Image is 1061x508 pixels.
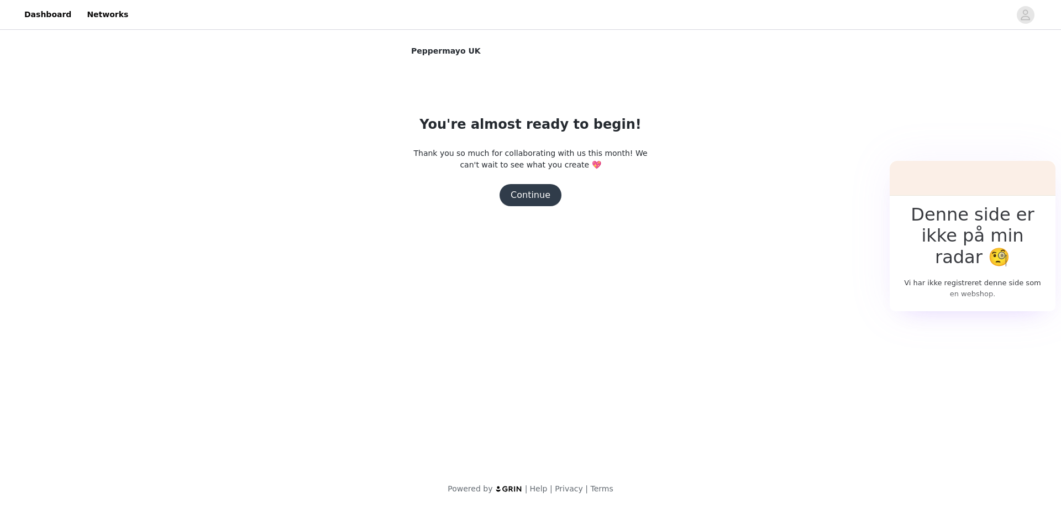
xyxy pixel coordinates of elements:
[1020,6,1031,24] div: avatar
[495,485,523,493] img: logo
[555,484,583,493] a: Privacy
[18,2,78,27] a: Dashboard
[550,484,553,493] span: |
[419,114,641,134] h1: You're almost ready to begin!
[525,484,528,493] span: |
[585,484,588,493] span: |
[448,484,492,493] span: Powered by
[902,277,1044,299] p: Vi har ikke registreret denne side som en webshop.
[590,484,613,493] a: Terms
[411,148,650,171] p: Thank you so much for collaborating with us this month! We can't wait to see what you create 💖
[530,484,548,493] a: Help
[902,204,1044,268] h2: Denne side er ikke på min radar 🧐
[411,45,481,57] span: Peppermayo UK
[80,2,135,27] a: Networks
[500,184,561,206] button: Continue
